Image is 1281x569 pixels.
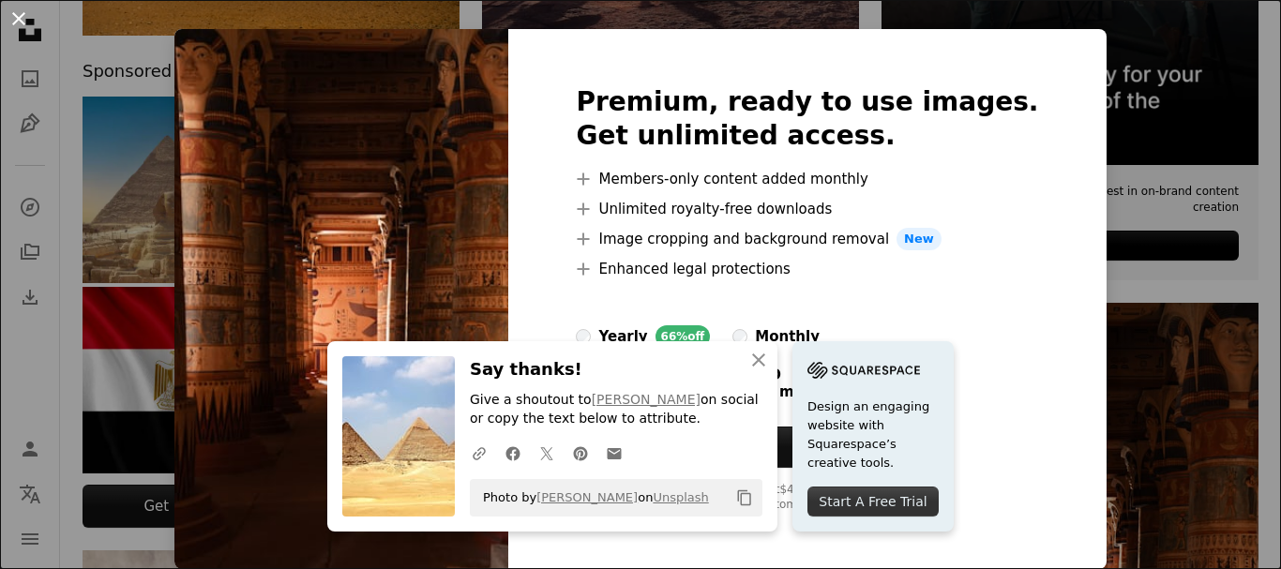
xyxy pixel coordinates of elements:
a: [PERSON_NAME] [536,490,638,504]
span: Photo by on [474,483,709,513]
a: Unsplash [653,490,708,504]
div: Start A Free Trial [807,487,939,517]
input: yearly66%off [576,329,591,344]
img: file-1705255347840-230a6ab5bca9image [807,356,920,384]
a: Share on Facebook [496,434,530,472]
span: New [897,228,942,250]
a: Share on Pinterest [564,434,597,472]
li: Unlimited royalty-free downloads [576,198,1038,220]
h3: Say thanks! [470,356,762,383]
p: Give a shoutout to on social or copy the text below to attribute. [470,391,762,428]
li: Image cropping and background removal [576,228,1038,250]
div: yearly [598,325,647,348]
a: [PERSON_NAME] [592,392,701,407]
span: Design an engaging website with Squarespace’s creative tools. [807,397,939,472]
a: Share over email [597,434,631,472]
a: Share on Twitter [530,434,564,472]
div: monthly [755,325,820,348]
img: premium_photo-1699537318938-7af01500c359 [174,29,508,569]
a: Design an engaging website with Squarespace’s creative tools.Start A Free Trial [792,341,954,532]
div: 66% off [656,325,711,348]
li: Enhanced legal protections [576,258,1038,280]
input: monthly [732,329,747,344]
button: Copy to clipboard [729,482,761,514]
h2: Premium, ready to use images. Get unlimited access. [576,85,1038,153]
li: Members-only content added monthly [576,168,1038,190]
